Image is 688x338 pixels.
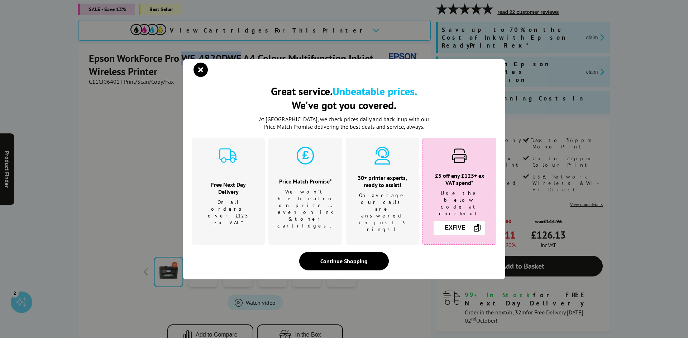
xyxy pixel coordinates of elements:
h3: 30+ printer experts, ready to assist! [355,174,410,188]
img: Copy Icon [473,224,482,232]
p: On all orders over £125 ex VAT* [201,199,256,226]
b: Unbeatable prices. [333,84,417,98]
img: expert-cyan.svg [373,147,391,165]
img: delivery-cyan.svg [219,147,237,165]
h3: £5 off any £125+ ex VAT spend* [432,172,487,186]
div: Continue Shopping [299,252,389,270]
h3: Price Match Promise* [277,178,333,185]
h3: Free Next Day Delivery [201,181,256,195]
h2: Great service. We've got you covered. [192,84,496,112]
p: On average our calls are answered in just 3 rings! [355,192,410,233]
button: close modal [195,64,206,75]
p: At [GEOGRAPHIC_DATA], we check prices daily and back it up with our Price Match Promise deliverin... [254,116,434,131]
p: We won't be beaten on price …even on ink & toner cartridges. [277,188,333,229]
p: Use the below code at checkout [432,190,487,217]
img: price-promise-cyan.svg [296,147,314,165]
